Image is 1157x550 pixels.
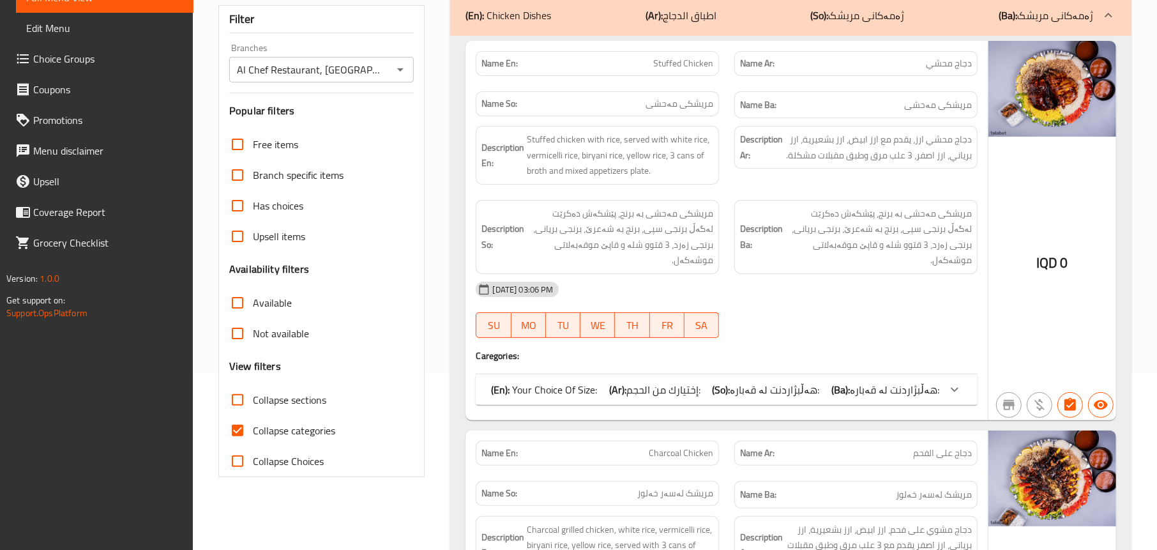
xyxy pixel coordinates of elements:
[481,97,517,111] strong: Name So:
[33,82,183,97] span: Coupons
[740,487,776,503] strong: Name Ba:
[465,8,551,23] p: Chicken Dishes
[229,359,281,374] h3: View filters
[690,316,714,335] span: SA
[740,57,775,70] strong: Name Ar:
[253,229,305,244] span: Upsell items
[684,312,719,338] button: SA
[655,316,679,335] span: FR
[999,6,1017,25] b: (Ba):
[1057,392,1083,418] button: Has choices
[491,380,510,399] b: (En):
[646,97,713,111] span: مریشکی مەحشی
[465,6,484,25] b: (En):
[637,487,713,500] span: مریشک لەسەر خەلوز
[1061,250,1068,275] span: 0
[850,380,939,399] span: هەڵبژاردنت لە قەبارە:
[546,312,580,338] button: TU
[999,8,1093,23] p: ژەمەکانی مریشک
[620,316,644,335] span: TH
[6,305,87,321] a: Support.OpsPlatform
[785,132,972,163] span: دجاج محشي ارز، يقدم مع ارز ابيض، ارز بشعيرية، ارز برياني، ارز اصفر، 3 علب مرق وطبق مقبلات مشكلة.
[926,57,972,70] span: دجاج محشي
[988,41,1116,137] img: Al_Chef_Restaurant____%D8%AF%D8%AC%D8%A7638906080884306465.jpg
[527,206,713,268] span: مریشکی مەحشی بە برنج، پێشکەش دەکرێت لەگەڵ برنجی سپی، برنج بە شەعرێ، برنجی بریانی، برنجی زەرد، 3 ق...
[5,74,193,105] a: Coupons
[33,112,183,128] span: Promotions
[253,167,344,183] span: Branch specific items
[5,105,193,135] a: Promotions
[33,51,183,66] span: Choice Groups
[810,6,828,25] b: (So):
[481,447,518,460] strong: Name En:
[5,43,193,74] a: Choice Groups
[253,392,326,408] span: Collapse sections
[476,374,977,405] div: (En): Your Choice Of Size:(Ar):إختيارك من الحجم:(So):هەڵبژاردنت لە قەبارە:(Ba):هەڵبژاردنت لە قەبارە:
[33,174,183,189] span: Upsell
[615,312,649,338] button: TH
[996,392,1022,418] button: Not branch specific item
[487,284,558,296] span: [DATE] 03:06 PM
[831,380,850,399] b: (Ba):
[810,8,904,23] p: ژەمەکانی مریشک
[527,132,713,179] span: Stuffed chicken with rice, served with white rice, vermicelli rice, biryani rice, yellow rice, 3 ...
[740,221,783,252] strong: Description Ba:
[586,316,610,335] span: WE
[740,97,776,113] strong: Name Ba:
[511,312,546,338] button: MO
[481,316,506,335] span: SU
[16,13,193,43] a: Edit Menu
[740,132,783,163] strong: Description Ar:
[904,97,972,113] span: مریشکی مەحشی
[253,295,292,310] span: Available
[1027,392,1052,418] button: Purchased item
[33,235,183,250] span: Grocery Checklist
[253,137,298,152] span: Free items
[649,447,713,460] span: Charcoal Chicken
[33,143,183,158] span: Menu disclaimer
[253,454,324,469] span: Collapse Choices
[481,140,524,171] strong: Description En:
[712,380,730,399] b: (So):
[730,380,819,399] span: هەڵبژاردنت لە قەبارە:
[481,487,517,500] strong: Name So:
[481,221,524,252] strong: Description So:
[551,316,575,335] span: TU
[229,103,414,118] h3: Popular filters
[517,316,541,335] span: MO
[253,326,309,341] span: Not available
[491,382,597,397] p: Your Choice Of Size:
[988,431,1116,526] img: Al_Chef_Restaurant____%D8%AF%D8%AC%D8%A7638906081063827286.jpg
[626,380,700,399] span: إختيارك من الحجم:
[33,204,183,220] span: Coverage Report
[229,262,309,277] h3: Availability filters
[740,447,775,460] strong: Name Ar:
[5,227,193,258] a: Grocery Checklist
[229,6,414,33] div: Filter
[646,8,716,23] p: اطباق الدجاج
[6,270,38,287] span: Version:
[896,487,972,503] span: مریشک لەسەر خەلوز
[609,380,626,399] b: (Ar):
[5,166,193,197] a: Upsell
[1088,392,1114,418] button: Available
[913,447,972,460] span: دجاج على الفحم
[6,292,65,309] span: Get support on:
[580,312,615,338] button: WE
[40,270,59,287] span: 1.0.0
[650,312,684,338] button: FR
[26,20,183,36] span: Edit Menu
[481,57,518,70] strong: Name En:
[785,206,972,268] span: مریشکی مەحشی بە برنج، پێشکەش دەکرێت لەگەڵ برنجی سپی، برنج بە شەعرێ، برنجی بریانی، برنجی زەرد، 3 ق...
[646,6,663,25] b: (Ar):
[391,61,409,79] button: Open
[476,312,511,338] button: SU
[476,349,977,362] h4: Caregories:
[653,57,713,70] span: Stuffed Chicken
[253,423,335,438] span: Collapse categories
[5,135,193,166] a: Menu disclaimer
[5,197,193,227] a: Coverage Report
[253,198,303,213] span: Has choices
[1036,250,1057,275] span: IQD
